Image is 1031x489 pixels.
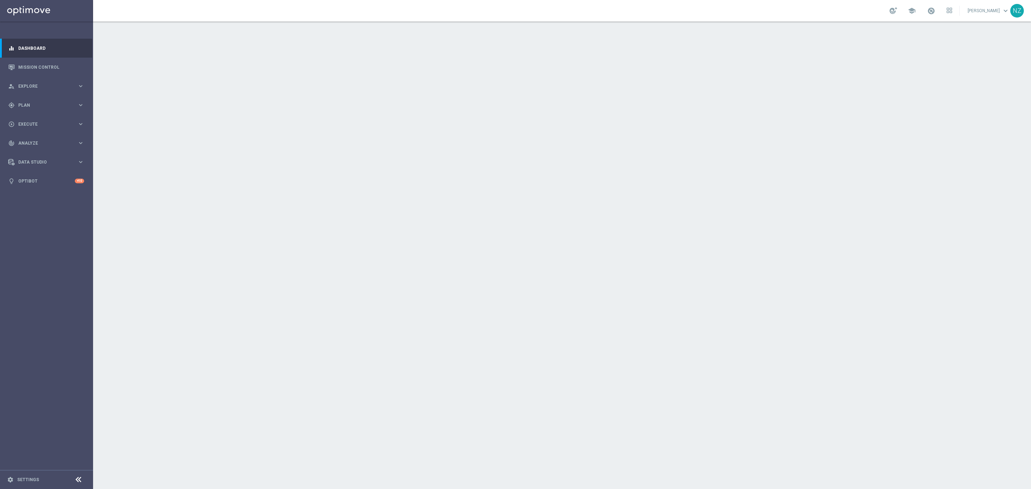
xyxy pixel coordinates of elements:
div: +10 [75,179,84,183]
i: track_changes [8,140,15,146]
i: lightbulb [8,178,15,184]
a: Dashboard [18,39,84,58]
i: keyboard_arrow_right [77,83,84,89]
i: keyboard_arrow_right [77,140,84,146]
span: Analyze [18,141,77,145]
button: play_circle_outline Execute keyboard_arrow_right [8,121,84,127]
button: Data Studio keyboard_arrow_right [8,159,84,165]
div: Data Studio [8,159,77,165]
i: equalizer [8,45,15,52]
span: Plan [18,103,77,107]
i: keyboard_arrow_right [77,159,84,165]
button: equalizer Dashboard [8,45,84,51]
a: Optibot [18,171,75,190]
div: Dashboard [8,39,84,58]
div: NZ [1010,4,1024,18]
i: play_circle_outline [8,121,15,127]
button: Mission Control [8,64,84,70]
div: Explore [8,83,77,89]
a: [PERSON_NAME]keyboard_arrow_down [967,5,1010,16]
span: school [908,7,916,15]
div: Execute [8,121,77,127]
button: gps_fixed Plan keyboard_arrow_right [8,102,84,108]
i: keyboard_arrow_right [77,121,84,127]
div: Analyze [8,140,77,146]
button: track_changes Analyze keyboard_arrow_right [8,140,84,146]
span: keyboard_arrow_down [1002,7,1010,15]
div: Plan [8,102,77,108]
i: settings [7,476,14,483]
button: lightbulb Optibot +10 [8,178,84,184]
span: Explore [18,84,77,88]
span: Execute [18,122,77,126]
i: person_search [8,83,15,89]
a: Mission Control [18,58,84,77]
i: keyboard_arrow_right [77,102,84,108]
div: Optibot [8,171,84,190]
i: gps_fixed [8,102,15,108]
span: Data Studio [18,160,77,164]
button: person_search Explore keyboard_arrow_right [8,83,84,89]
div: Mission Control [8,58,84,77]
a: Settings [17,478,39,482]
